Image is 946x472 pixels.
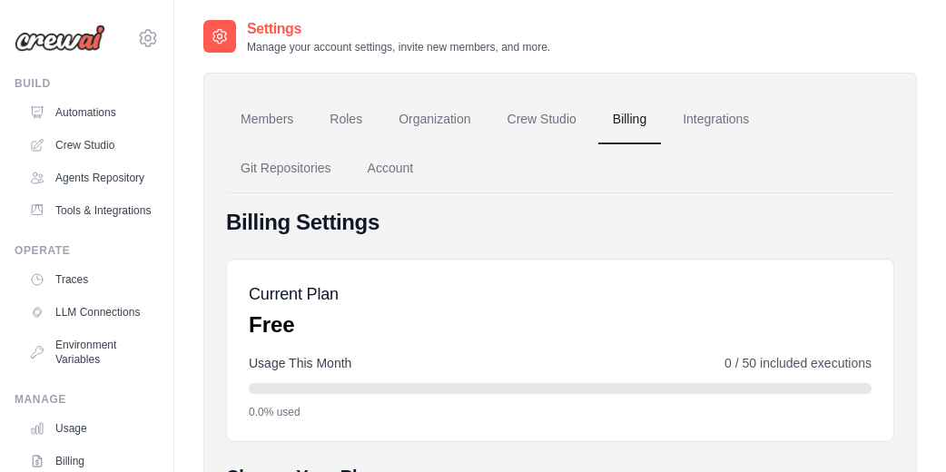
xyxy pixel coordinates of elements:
[598,95,661,144] a: Billing
[668,95,764,144] a: Integrations
[15,25,105,52] img: Logo
[22,196,159,225] a: Tools & Integrations
[22,298,159,327] a: LLM Connections
[353,144,429,193] a: Account
[22,131,159,160] a: Crew Studio
[15,392,159,407] div: Manage
[249,281,339,307] h5: Current Plan
[226,144,346,193] a: Git Repositories
[22,414,159,443] a: Usage
[384,95,485,144] a: Organization
[15,76,159,91] div: Build
[226,208,894,237] h4: Billing Settings
[22,163,159,192] a: Agents Repository
[249,354,351,372] span: Usage This Month
[493,95,591,144] a: Crew Studio
[15,243,159,258] div: Operate
[22,265,159,294] a: Traces
[226,95,308,144] a: Members
[315,95,377,144] a: Roles
[22,330,159,374] a: Environment Variables
[249,405,301,419] span: 0.0% used
[22,98,159,127] a: Automations
[249,310,339,339] p: Free
[247,18,550,40] h2: Settings
[724,354,872,372] span: 0 / 50 included executions
[247,40,550,54] p: Manage your account settings, invite new members, and more.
